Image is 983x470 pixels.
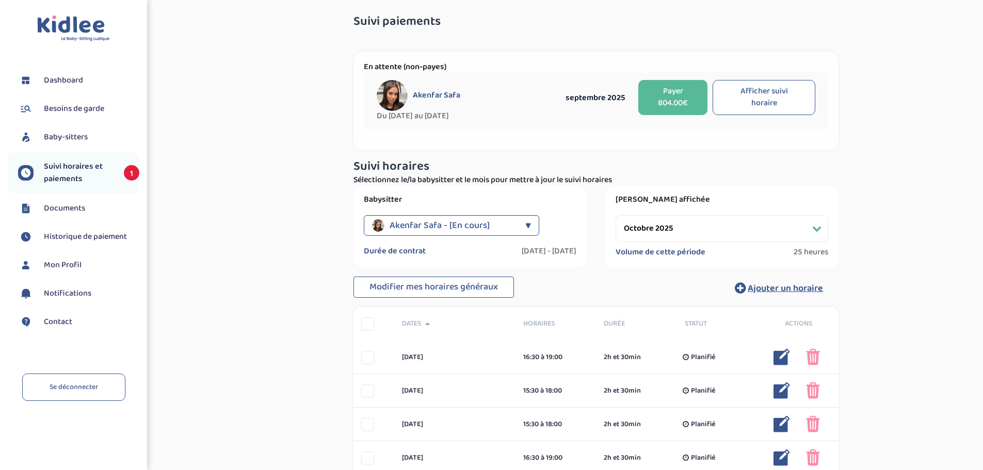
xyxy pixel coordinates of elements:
div: septembre 2025 [557,91,633,104]
button: Ajouter un horaire [719,277,839,299]
h3: Suivi horaires [353,160,839,173]
div: 16:30 à 19:00 [523,352,589,363]
span: 2h et 30min [604,419,641,430]
div: [DATE] [394,452,515,463]
span: Akenfar Safa - [En cours] [390,215,490,236]
a: Dashboard [18,73,139,88]
img: poubelle_rose.png [806,382,820,399]
img: poubelle_rose.png [806,349,820,365]
a: Contact [18,314,139,330]
span: Suivi horaires et paiements [44,160,114,185]
div: 15:30 à 18:00 [523,385,589,396]
span: Suivi paiements [353,15,441,28]
a: Historique de paiement [18,229,139,245]
span: Mon Profil [44,259,82,271]
span: 1 [124,165,139,181]
img: poubelle_rose.png [806,449,820,466]
div: ▼ [525,215,531,236]
a: Mon Profil [18,257,139,273]
p: Sélectionnez le/la babysitter et le mois pour mettre à jour le suivi horaires [353,174,839,186]
span: Planifié [691,419,715,430]
img: avatar [377,80,408,111]
button: Modifier mes horaires généraux [353,277,514,298]
img: modifier_bleu.png [773,416,790,432]
div: 15:30 à 18:00 [523,419,589,430]
span: Documents [44,202,85,215]
span: Horaires [523,318,589,329]
span: Du [DATE] au [DATE] [377,111,557,121]
div: Dates [394,318,515,329]
img: notification.svg [18,286,34,301]
div: 16:30 à 19:00 [523,452,589,463]
img: profil.svg [18,257,34,273]
span: Modifier mes horaires généraux [369,280,498,294]
img: suivihoraire.svg [18,229,34,245]
button: Afficher suivi horaire [713,80,815,115]
span: 2h et 30min [604,352,641,363]
span: Historique de paiement [44,231,127,243]
div: Statut [677,318,758,329]
div: Actions [758,318,839,329]
label: Durée de contrat [364,246,426,256]
span: Contact [44,316,72,328]
div: Durée [596,318,677,329]
div: [DATE] [394,352,515,363]
a: Besoins de garde [18,101,139,117]
span: Planifié [691,385,715,396]
img: modifier_bleu.png [773,449,790,466]
span: Akenfar Safa [413,90,460,101]
img: logo.svg [37,15,110,42]
a: Documents [18,201,139,216]
a: Suivi horaires et paiements 1 [18,160,139,185]
a: Baby-sitters [18,129,139,145]
img: documents.svg [18,201,34,216]
label: Babysitter [364,195,576,205]
img: dashboard.svg [18,73,34,88]
span: Baby-sitters [44,131,88,143]
span: Planifié [691,352,715,363]
label: [DATE] - [DATE] [522,246,576,256]
span: 2h et 30min [604,452,641,463]
a: Se déconnecter [22,374,125,401]
label: [PERSON_NAME] affichée [616,195,828,205]
span: 25 heures [794,247,828,257]
img: besoin.svg [18,101,34,117]
span: Ajouter un horaire [748,281,823,296]
span: 2h et 30min [604,385,641,396]
span: Notifications [44,287,91,300]
div: [DATE] [394,385,515,396]
img: avatar_akenfar-safa_2023_03_14_20_52_02.png [372,219,384,232]
img: poubelle_rose.png [806,416,820,432]
img: babysitters.svg [18,129,34,145]
img: modifier_bleu.png [773,382,790,399]
img: suivihoraire.svg [18,165,34,181]
button: Payer 804.00€ [638,80,707,115]
a: Notifications [18,286,139,301]
img: contact.svg [18,314,34,330]
span: Dashboard [44,74,83,87]
span: Besoins de garde [44,103,104,115]
span: Planifié [691,452,715,463]
label: Volume de cette période [616,247,705,257]
div: [DATE] [394,419,515,430]
p: En attente (non-payes) [364,62,828,72]
img: modifier_bleu.png [773,349,790,365]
